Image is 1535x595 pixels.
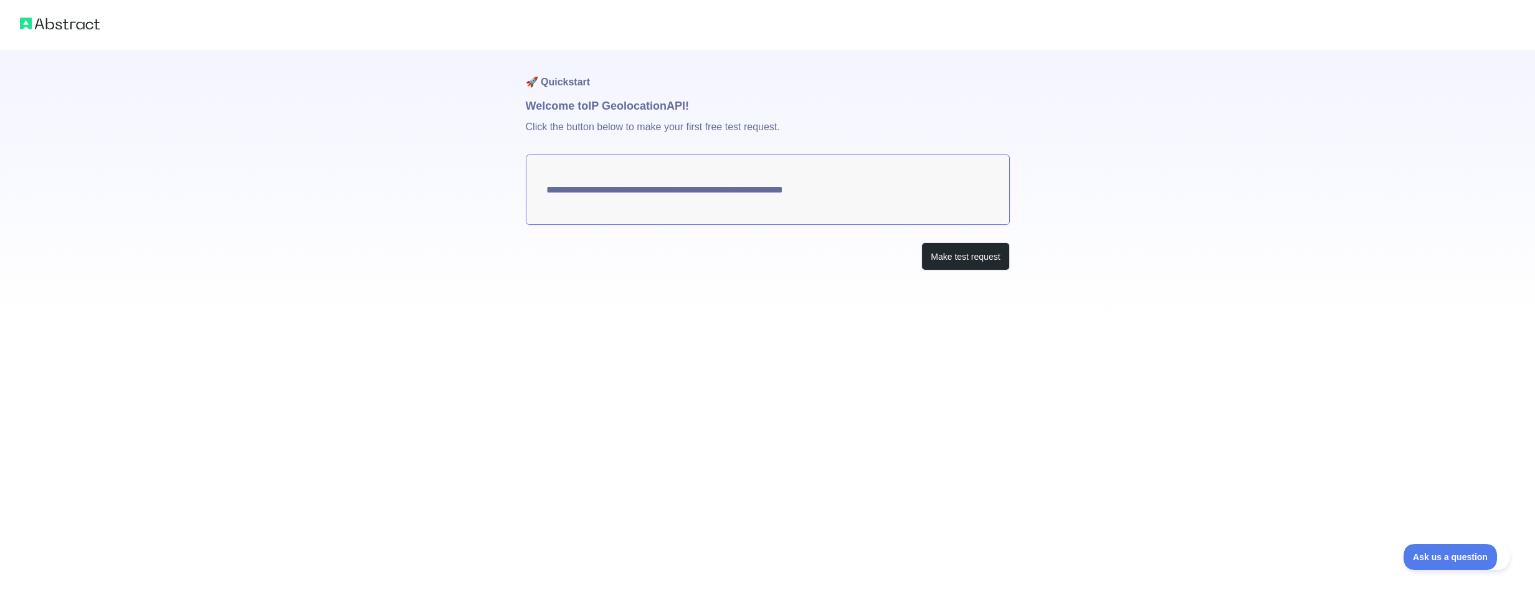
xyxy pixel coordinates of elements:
[921,242,1009,270] button: Make test request
[526,115,1010,155] p: Click the button below to make your first free test request.
[20,15,100,32] img: Abstract logo
[526,97,1010,115] h1: Welcome to IP Geolocation API!
[1404,544,1510,570] iframe: Toggle Customer Support
[526,50,1010,97] h1: 🚀 Quickstart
